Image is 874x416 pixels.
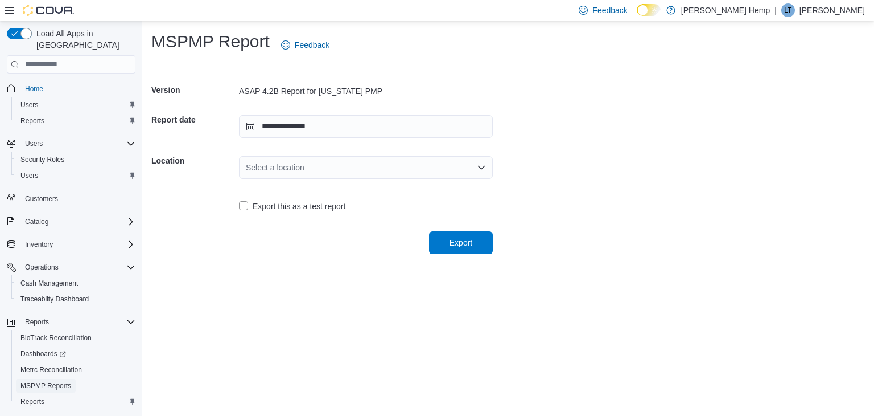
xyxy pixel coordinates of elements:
[20,315,53,329] button: Reports
[16,379,76,393] a: MSPMP Reports
[2,236,140,252] button: Inventory
[681,3,770,17] p: [PERSON_NAME] Hemp
[11,113,140,129] button: Reports
[20,100,38,109] span: Users
[20,116,44,125] span: Reports
[637,16,637,17] span: Dark Mode
[450,237,472,248] span: Export
[25,263,59,272] span: Operations
[16,292,135,306] span: Traceabilty Dashboard
[151,30,270,53] h1: MSPMP Report
[16,276,135,290] span: Cash Management
[25,217,48,226] span: Catalog
[246,161,247,174] input: Accessible screen reader label
[2,314,140,330] button: Reports
[592,5,627,16] span: Feedback
[11,330,140,346] button: BioTrack Reconciliation
[11,378,140,394] button: MSPMP Reports
[25,194,58,203] span: Customers
[16,379,135,393] span: MSPMP Reports
[16,331,135,345] span: BioTrack Reconciliation
[239,115,493,138] input: Press the down key to open a popover containing a calendar.
[20,82,48,96] a: Home
[16,114,135,128] span: Reports
[16,169,135,182] span: Users
[151,149,237,172] h5: Location
[20,238,57,251] button: Inventory
[20,171,38,180] span: Users
[2,259,140,275] button: Operations
[781,3,795,17] div: Lucas Todd
[20,81,135,96] span: Home
[16,363,135,377] span: Metrc Reconciliation
[239,199,345,213] label: Export this as a test report
[16,276,83,290] a: Cash Management
[11,152,140,168] button: Security Roles
[25,84,43,93] span: Home
[20,192,63,206] a: Customers
[20,295,89,304] span: Traceabilty Dashboard
[16,292,93,306] a: Traceabilty Dashboard
[11,346,140,362] a: Dashboards
[16,98,43,112] a: Users
[20,349,66,358] span: Dashboards
[25,139,43,148] span: Users
[16,395,49,409] a: Reports
[11,291,140,307] button: Traceabilty Dashboard
[774,3,777,17] p: |
[20,315,135,329] span: Reports
[32,28,135,51] span: Load All Apps in [GEOGRAPHIC_DATA]
[784,3,791,17] span: LT
[2,80,140,97] button: Home
[20,137,135,150] span: Users
[16,347,135,361] span: Dashboards
[20,279,78,288] span: Cash Management
[25,240,53,249] span: Inventory
[637,4,661,16] input: Dark Mode
[16,363,86,377] a: Metrc Reconciliation
[429,231,493,254] button: Export
[239,85,493,97] div: ASAP 4.2B Report for [US_STATE] PMP
[2,136,140,152] button: Users
[20,381,71,390] span: MSPMP Reports
[295,39,329,51] span: Feedback
[16,153,135,166] span: Security Roles
[11,394,140,410] button: Reports
[20,260,135,274] span: Operations
[20,365,82,374] span: Metrc Reconciliation
[16,153,69,166] a: Security Roles
[16,395,135,409] span: Reports
[151,79,237,101] h5: Version
[20,155,64,164] span: Security Roles
[25,317,49,327] span: Reports
[2,190,140,207] button: Customers
[20,333,92,342] span: BioTrack Reconciliation
[16,169,43,182] a: Users
[16,114,49,128] a: Reports
[799,3,865,17] p: [PERSON_NAME]
[11,362,140,378] button: Metrc Reconciliation
[2,214,140,230] button: Catalog
[11,97,140,113] button: Users
[151,108,237,131] h5: Report date
[11,168,140,183] button: Users
[20,397,44,406] span: Reports
[16,331,96,345] a: BioTrack Reconciliation
[16,347,71,361] a: Dashboards
[20,137,47,150] button: Users
[20,191,135,206] span: Customers
[477,163,486,172] button: Open list of options
[23,5,74,16] img: Cova
[16,98,135,112] span: Users
[20,260,63,274] button: Operations
[20,215,53,229] button: Catalog
[277,34,334,56] a: Feedback
[11,275,140,291] button: Cash Management
[20,238,135,251] span: Inventory
[20,215,135,229] span: Catalog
